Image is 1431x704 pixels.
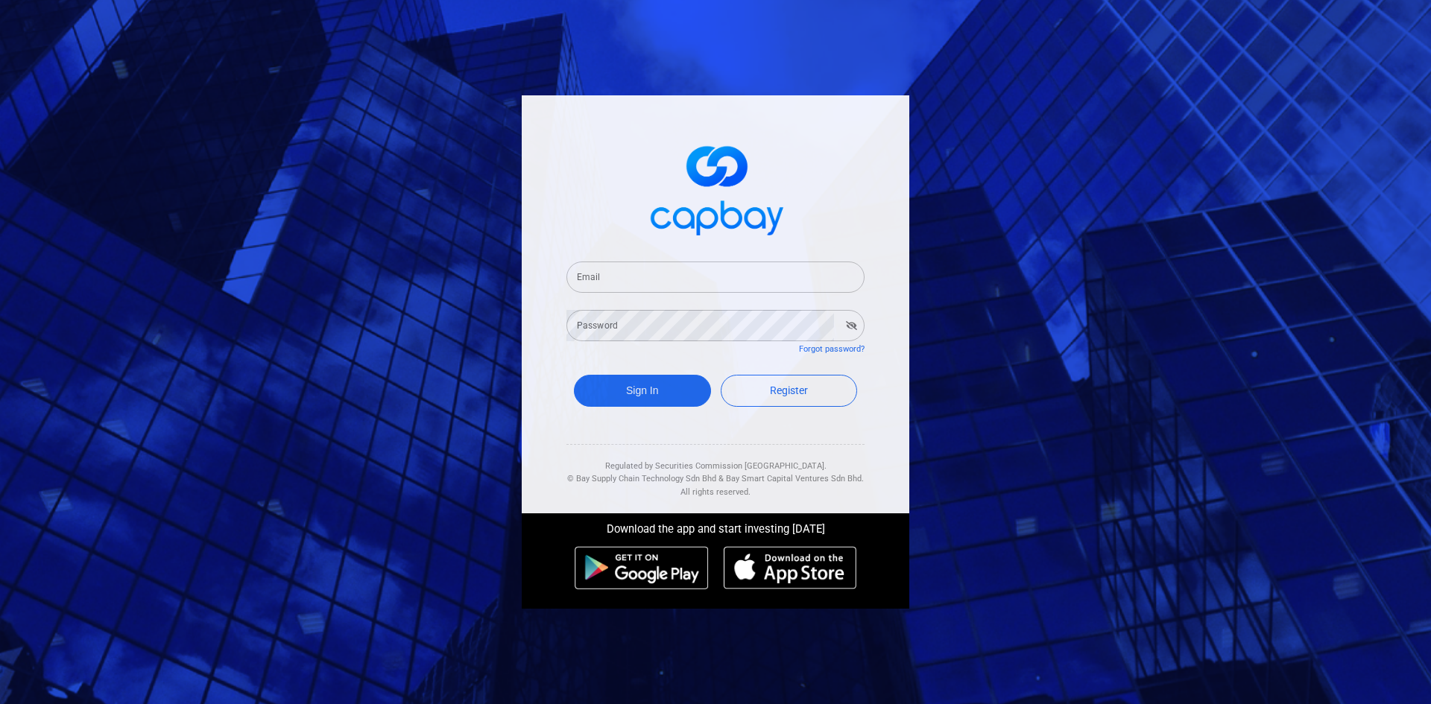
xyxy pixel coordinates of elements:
span: Register [770,384,808,396]
div: Download the app and start investing [DATE] [511,513,920,539]
span: © Bay Supply Chain Technology Sdn Bhd [567,474,716,483]
img: ios [724,546,856,589]
img: logo [641,133,790,244]
a: Register [721,375,858,407]
span: Bay Smart Capital Ventures Sdn Bhd. [726,474,864,483]
div: Regulated by Securities Commission [GEOGRAPHIC_DATA]. & All rights reserved. [566,445,865,499]
img: android [575,546,709,589]
button: Sign In [574,375,711,407]
a: Forgot password? [799,344,865,354]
